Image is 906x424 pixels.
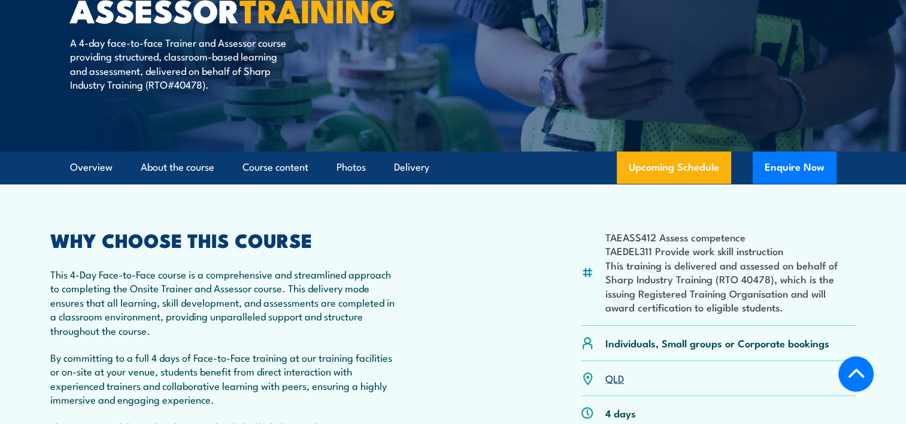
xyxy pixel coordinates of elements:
a: QLD [605,371,624,385]
a: Course content [243,152,308,183]
li: This training is delivered and assessed on behalf of Sharp Industry Training (RTO 40478), which i... [605,258,856,314]
p: This 4-Day Face-to-Face course is a comprehensive and streamlined approach to completing the Onsi... [50,267,400,337]
p: By committing to a full 4 days of Face-to-Face training at our training facilities or on-site at ... [50,350,400,407]
li: TAEDEL311 Provide work skill instruction [605,244,856,258]
a: About the course [141,152,214,183]
a: Overview [70,152,113,183]
a: Photos [337,152,366,183]
li: TAEASS412 Assess competence [605,230,856,244]
p: Individuals, Small groups or Corporate bookings [605,336,829,350]
a: Delivery [394,152,429,183]
a: Upcoming Schedule [617,152,731,184]
button: Enquire Now [753,152,837,184]
p: A 4-day face-to-face Trainer and Assessor course providing structured, classroom-based learning a... [70,35,289,92]
p: 4 days [605,406,636,420]
h2: WHY CHOOSE THIS COURSE [50,231,400,248]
